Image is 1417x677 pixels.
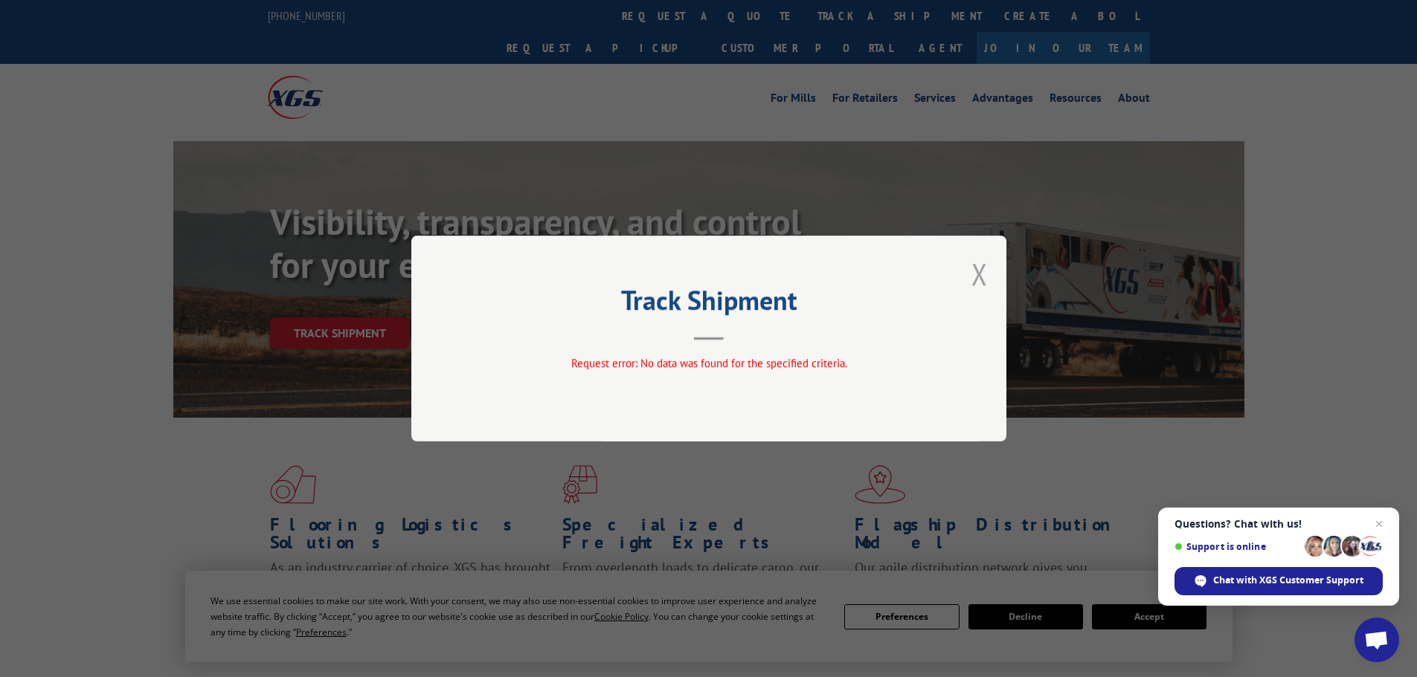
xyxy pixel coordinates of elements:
button: Close modal [971,254,988,294]
div: Open chat [1355,618,1399,662]
div: Chat with XGS Customer Support [1175,567,1383,595]
h2: Track Shipment [486,290,932,318]
span: Close chat [1370,515,1388,533]
span: Chat with XGS Customer Support [1213,574,1363,587]
span: Questions? Chat with us! [1175,518,1383,530]
span: Support is online [1175,541,1299,552]
span: Request error: No data was found for the specified criteria. [571,356,846,370]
